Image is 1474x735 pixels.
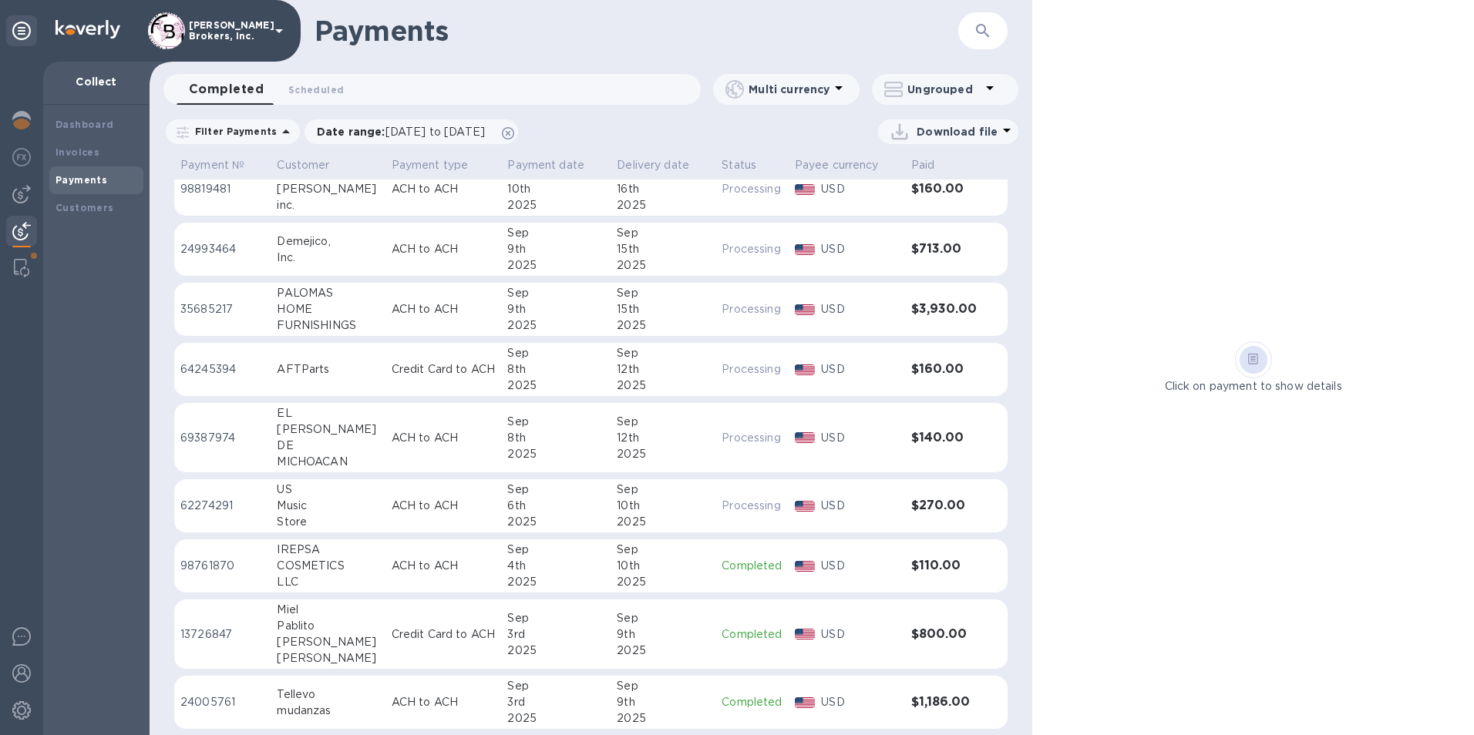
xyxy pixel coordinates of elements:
[722,558,782,574] p: Completed
[56,202,114,213] b: Customers
[6,15,37,46] div: Unpin categories
[821,498,899,514] p: USD
[795,364,816,375] img: USD
[277,250,379,266] div: Inc.
[180,558,264,574] p: 98761870
[507,317,604,334] div: 2025
[617,157,709,173] span: Delivery date
[180,157,264,173] span: Payment №
[277,301,379,317] div: HOME
[617,241,709,257] div: 15th
[288,82,344,98] span: Scheduled
[277,157,349,173] span: Customer
[821,558,899,574] p: USD
[56,74,137,89] p: Collect
[722,157,776,173] span: Status
[617,181,709,197] div: 16th
[795,629,816,639] img: USD
[392,626,496,643] p: Credit Card to ACH
[722,626,782,643] p: Completed
[722,181,782,197] p: Processing
[507,285,604,301] div: Sep
[277,618,379,634] div: Pablito
[392,241,496,257] p: ACH to ACH
[277,421,379,438] div: [PERSON_NAME]
[507,542,604,558] div: Sep
[277,181,379,197] div: [PERSON_NAME]
[507,710,604,727] div: 2025
[317,124,493,139] p: Date range :
[180,241,264,257] p: 24993464
[277,542,379,558] div: IREPSA
[722,361,782,378] p: Processing
[795,157,879,173] p: Payee currency
[911,157,955,173] span: Paid
[507,610,604,626] div: Sep
[56,174,107,186] b: Payments
[507,257,604,274] div: 2025
[277,405,379,421] div: EL
[189,79,264,100] span: Completed
[507,301,604,317] div: 9th
[56,146,99,158] b: Invoices
[617,414,709,430] div: Sep
[392,301,496,317] p: ACH to ACH
[507,514,604,530] div: 2025
[507,430,604,446] div: 8th
[917,124,998,139] p: Download file
[795,157,899,173] span: Payee currency
[617,378,709,394] div: 2025
[821,626,899,643] p: USD
[392,157,469,173] p: Payment type
[305,119,518,144] div: Date range:[DATE] to [DATE]
[617,626,709,643] div: 9th
[795,561,816,572] img: USD
[180,498,264,514] p: 62274291
[907,82,981,97] p: Ungrouped
[392,558,496,574] p: ACH to ACH
[795,184,816,195] img: USD
[507,446,604,462] div: 2025
[795,244,816,255] img: USD
[507,181,604,197] div: 10th
[617,361,709,378] div: 12th
[507,694,604,710] div: 3rd
[722,694,782,710] p: Completed
[722,157,756,173] p: Status
[507,157,604,173] span: Payment date
[507,482,604,498] div: Sep
[189,20,266,42] p: [PERSON_NAME] Brokers, Inc.
[507,197,604,213] div: 2025
[385,126,485,138] span: [DATE] to [DATE]
[911,157,935,173] p: Paid
[722,241,782,257] p: Processing
[277,454,379,470] div: MICHOACAN
[617,345,709,361] div: Sep
[507,361,604,378] div: 8th
[617,558,709,574] div: 10th
[180,157,244,173] p: Payment №
[277,498,379,514] div: Music
[277,650,379,666] div: [PERSON_NAME]
[617,430,709,446] div: 12th
[617,574,709,590] div: 2025
[911,695,977,710] h3: $1,186.00
[180,430,264,446] p: 69387974
[392,498,496,514] p: ACH to ACH
[180,181,264,197] p: 98819481
[277,634,379,650] div: [PERSON_NAME]
[507,678,604,694] div: Sep
[277,197,379,213] div: inc.
[617,678,709,694] div: Sep
[911,431,977,445] h3: $140.00
[507,643,604,659] div: 2025
[617,446,709,462] div: 2025
[277,317,379,334] div: FURNISHINGS
[277,157,329,173] p: Customer
[277,233,379,250] div: Demejico,
[507,157,584,173] p: Payment date
[180,626,264,643] p: 13726847
[392,181,496,197] p: ACH to ACH
[617,257,709,274] div: 2025
[617,301,709,317] div: 15th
